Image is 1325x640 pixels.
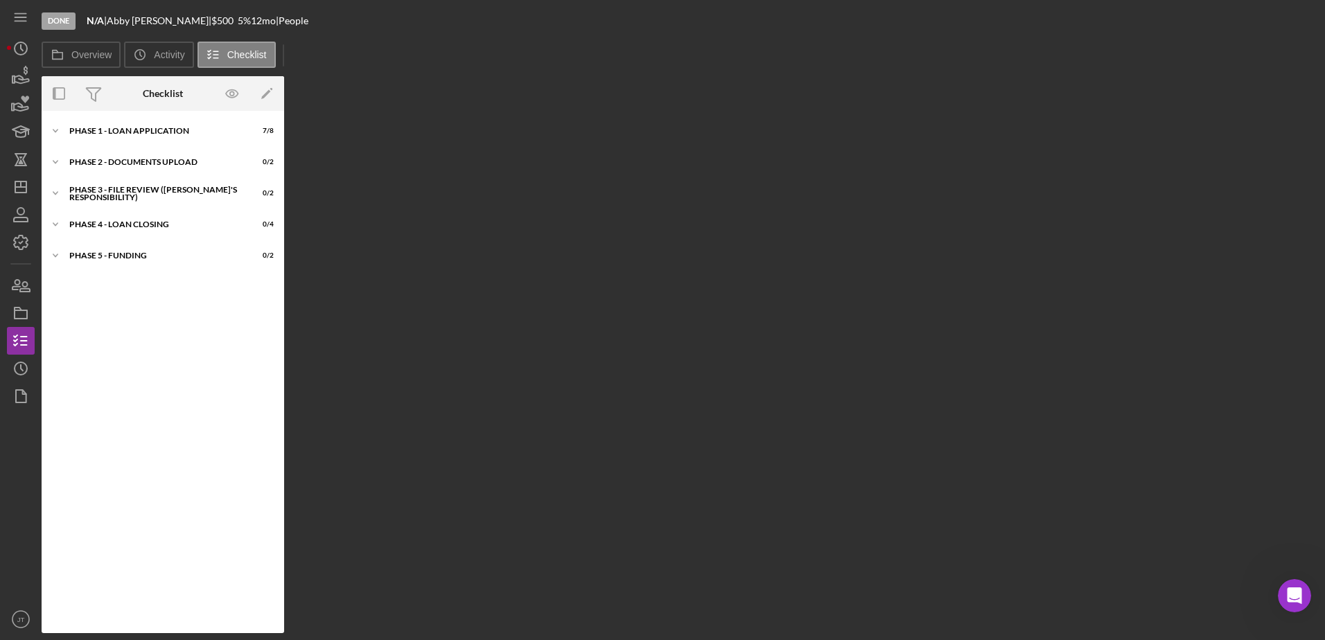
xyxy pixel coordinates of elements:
[11,188,266,257] div: Christina says…
[69,127,239,135] div: Phase 1 - Loan Application
[238,15,251,26] div: 5 %
[154,49,184,60] label: Activity
[86,155,255,169] div: ohh okay thank you for your help!!
[243,6,268,30] div: Close
[22,197,216,238] div: I will also share this feedback with our product team, could you tell me a bit more why this is i...
[249,251,274,260] div: 0 / 2
[75,147,266,177] div: ohh okay thank you for your help!!
[198,42,276,68] button: Checklist
[67,17,129,31] p: Active 2h ago
[227,49,267,60] label: Checklist
[40,8,62,30] img: Profile image for Christina
[42,12,76,30] div: Done
[124,42,193,68] button: Activity
[87,15,107,26] div: |
[9,6,35,32] button: go back
[17,616,25,623] text: JT
[12,414,265,437] textarea: Message…
[67,7,157,17] h1: [PERSON_NAME]
[276,15,308,26] div: | People
[61,265,255,306] div: If we have to deny an application for an "other" reason not listed, we could add the reasoning in...
[251,15,276,26] div: 12 mo
[69,220,239,229] div: PHASE 4 - LOAN CLOSING
[11,188,227,246] div: I will also share this feedback with our product team, could you tell me a bit more why this is i...
[211,15,238,26] div: $500
[249,220,274,229] div: 0 / 4
[217,6,243,32] button: Home
[88,443,99,454] button: Start recording
[69,158,239,166] div: Phase 2 - DOCUMENTS UPLOAD
[143,88,183,99] div: Checklist
[69,186,239,202] div: PHASE 3 - FILE REVIEW ([PERSON_NAME]'s Responsibility)
[1278,579,1311,612] iframe: Intercom live chat
[66,443,77,454] button: Upload attachment
[107,15,211,26] div: Abby [PERSON_NAME] |
[11,325,227,504] div: Noted, thank you for the additional insight! For now, you could add more custom turndown reasons ...
[238,437,260,459] button: Send a message…
[22,46,216,60] div: Best,
[11,325,266,535] div: Christina says…
[249,158,274,166] div: 0 / 2
[87,15,104,26] b: N/A
[249,127,274,135] div: 7 / 8
[22,60,216,127] div: [PERSON_NAME] ​
[69,251,239,260] div: Phase 5 - Funding
[22,333,216,496] div: Noted, thank you for the additional insight! For now, you could add more custom turndown reasons ...
[7,605,35,633] button: JT
[11,257,266,326] div: Jazmin says…
[249,189,274,197] div: 0 / 2
[42,42,121,68] button: Overview
[44,443,55,454] button: Gif picker
[21,443,33,454] button: Emoji picker
[71,49,112,60] label: Overview
[50,257,266,314] div: If we have to deny an application for an "other" reason not listed, we could add the reasoning in...
[11,147,266,188] div: Jazmin says…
